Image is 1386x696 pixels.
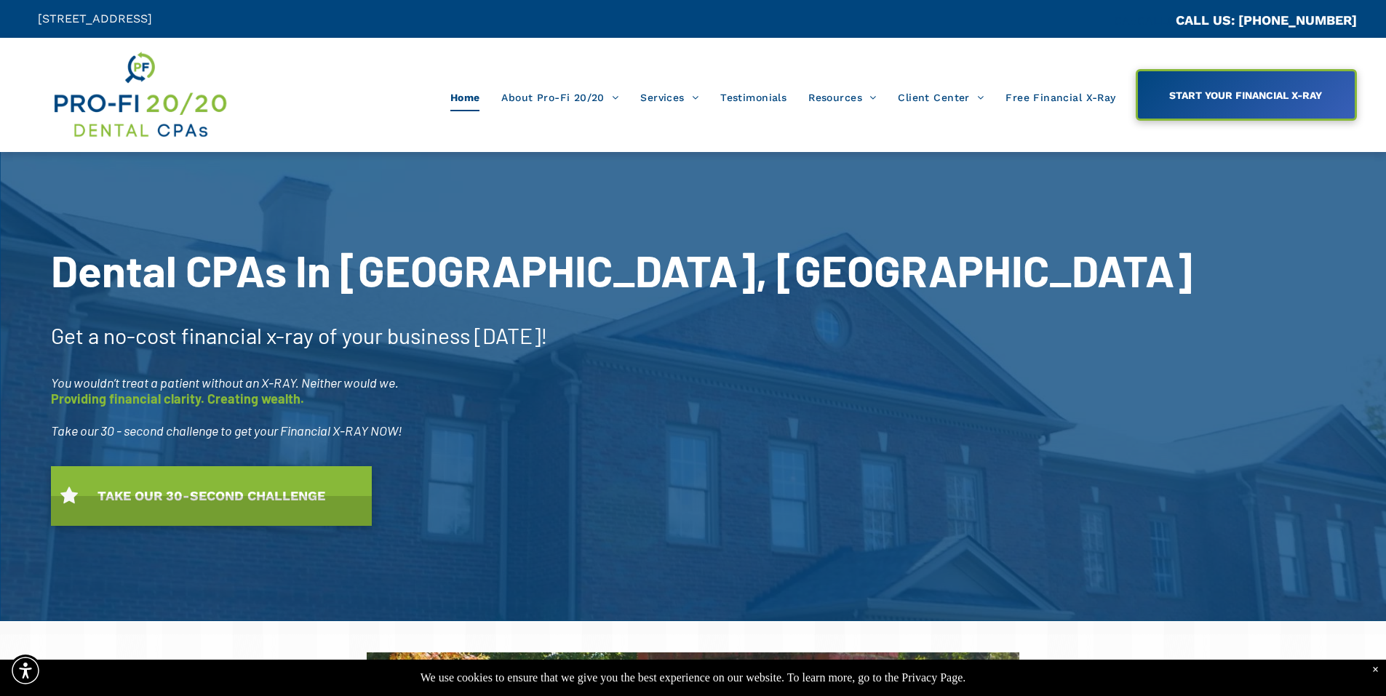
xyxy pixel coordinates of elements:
a: Free Financial X-Ray [995,84,1126,111]
span: no-cost financial x-ray [103,322,314,348]
a: START YOUR FINANCIAL X-RAY [1136,69,1357,121]
a: TAKE OUR 30-SECOND CHALLENGE [51,466,372,526]
a: CALL US: [PHONE_NUMBER] [1176,12,1357,28]
a: Client Center [887,84,995,111]
span: [STREET_ADDRESS] [38,12,152,25]
div: Accessibility Menu [9,655,41,687]
img: Get Dental CPA Consulting, Bookkeeping, & Bank Loans [52,49,228,141]
span: You wouldn’t treat a patient without an X-RAY. Neither would we. [51,375,399,391]
div: Dismiss notification [1372,663,1379,676]
span: TAKE OUR 30-SECOND CHALLENGE [92,481,330,511]
a: Home [439,84,491,111]
span: START YOUR FINANCIAL X-RAY [1164,82,1327,108]
span: of your business [DATE]! [318,322,548,348]
span: Take our 30 - second challenge to get your Financial X-RAY NOW! [51,423,402,439]
a: Resources [797,84,887,111]
a: About Pro-Fi 20/20 [490,84,629,111]
span: Dental CPAs In [GEOGRAPHIC_DATA], [GEOGRAPHIC_DATA] [51,244,1192,296]
span: Providing financial clarity. Creating wealth. [51,391,304,407]
span: CA::CALLC [1114,14,1176,28]
span: Get a [51,322,99,348]
a: Testimonials [709,84,797,111]
a: Services [629,84,709,111]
